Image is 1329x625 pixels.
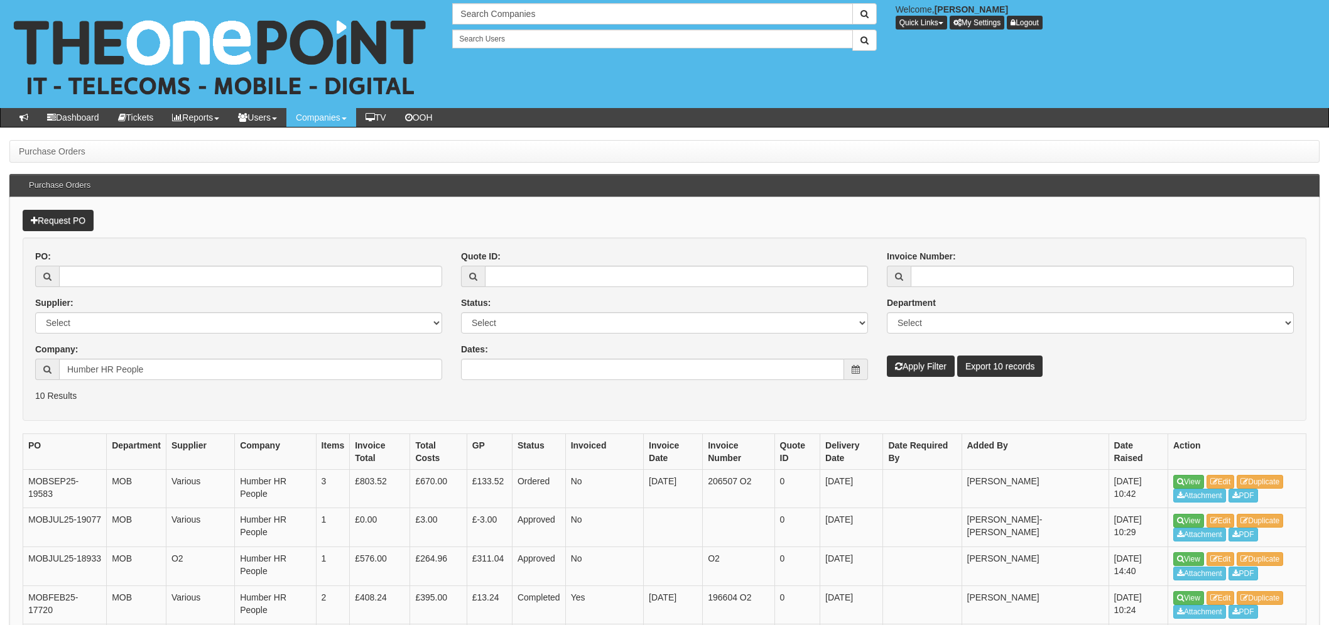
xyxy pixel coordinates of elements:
td: Ordered [512,469,565,508]
a: PDF [1229,489,1258,503]
th: PO [23,433,107,469]
a: Tickets [109,108,163,127]
td: Humber HR People [235,469,316,508]
a: Attachment [1173,489,1226,503]
input: Search Users [452,30,852,48]
a: Export 10 records [957,356,1043,377]
td: £133.52 [467,469,512,508]
td: [DATE] [820,508,883,547]
td: Yes [565,585,643,624]
td: MOBFEB25-17720 [23,585,107,624]
td: £395.00 [410,585,467,624]
button: Apply Filter [887,356,955,377]
td: £576.00 [350,546,410,585]
th: Department [107,433,166,469]
td: [DATE] [644,469,703,508]
td: [DATE] 10:29 [1109,508,1168,547]
a: PDF [1229,567,1258,580]
td: Approved [512,508,565,547]
a: Attachment [1173,567,1226,580]
a: View [1173,514,1204,528]
th: Invoice Number [703,433,774,469]
td: Humber HR People [235,508,316,547]
input: Search Companies [452,3,852,24]
th: Status [512,433,565,469]
a: Edit [1207,591,1235,605]
td: Various [166,585,234,624]
a: PDF [1229,605,1258,619]
td: 3 [316,469,350,508]
th: Date Raised [1109,433,1168,469]
td: £803.52 [350,469,410,508]
th: Delivery Date [820,433,883,469]
label: Company: [35,343,78,356]
label: Status: [461,296,491,309]
td: Humber HR People [235,585,316,624]
a: PDF [1229,528,1258,541]
td: Completed [512,585,565,624]
td: £670.00 [410,469,467,508]
th: Action [1168,433,1306,469]
td: [PERSON_NAME] [962,546,1109,585]
td: O2 [703,546,774,585]
td: £264.96 [410,546,467,585]
a: Edit [1207,514,1235,528]
td: Humber HR People [235,546,316,585]
a: Duplicate [1237,591,1283,605]
td: [DATE] 14:40 [1109,546,1168,585]
th: Added By [962,433,1109,469]
label: Supplier: [35,296,73,309]
td: [DATE] [644,585,703,624]
a: View [1173,591,1204,605]
b: [PERSON_NAME] [935,4,1008,14]
th: Invoice Date [644,433,703,469]
td: Approved [512,546,565,585]
label: PO: [35,250,51,263]
a: Duplicate [1237,552,1283,566]
td: [PERSON_NAME]-[PERSON_NAME] [962,508,1109,547]
th: Invoiced [565,433,643,469]
th: Date Required By [883,433,962,469]
a: Attachment [1173,605,1226,619]
td: £13.24 [467,585,512,624]
td: MOB [107,546,166,585]
a: Companies [286,108,356,127]
a: Dashboard [38,108,109,127]
td: MOBJUL25-19077 [23,508,107,547]
td: 1 [316,508,350,547]
label: Department [887,296,936,309]
label: Dates: [461,343,488,356]
td: 1 [316,546,350,585]
td: [DATE] [820,469,883,508]
td: MOB [107,469,166,508]
td: 196604 O2 [703,585,774,624]
td: No [565,469,643,508]
a: View [1173,475,1204,489]
label: Quote ID: [461,250,501,263]
td: 0 [774,546,820,585]
td: £3.00 [410,508,467,547]
td: 2 [316,585,350,624]
a: View [1173,552,1204,566]
a: Edit [1207,475,1235,489]
a: Reports [163,108,229,127]
a: OOH [396,108,442,127]
a: Logout [1007,16,1043,30]
td: £311.04 [467,546,512,585]
td: No [565,546,643,585]
td: [DATE] 10:42 [1109,469,1168,508]
td: MOBSEP25-19583 [23,469,107,508]
td: O2 [166,546,234,585]
th: Supplier [166,433,234,469]
label: Invoice Number: [887,250,956,263]
div: Welcome, [886,3,1329,30]
a: Request PO [23,210,94,231]
a: Attachment [1173,528,1226,541]
th: Invoice Total [350,433,410,469]
td: MOB [107,508,166,547]
td: Various [166,469,234,508]
td: [DATE] [820,546,883,585]
a: TV [356,108,396,127]
th: Total Costs [410,433,467,469]
th: Company [235,433,316,469]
